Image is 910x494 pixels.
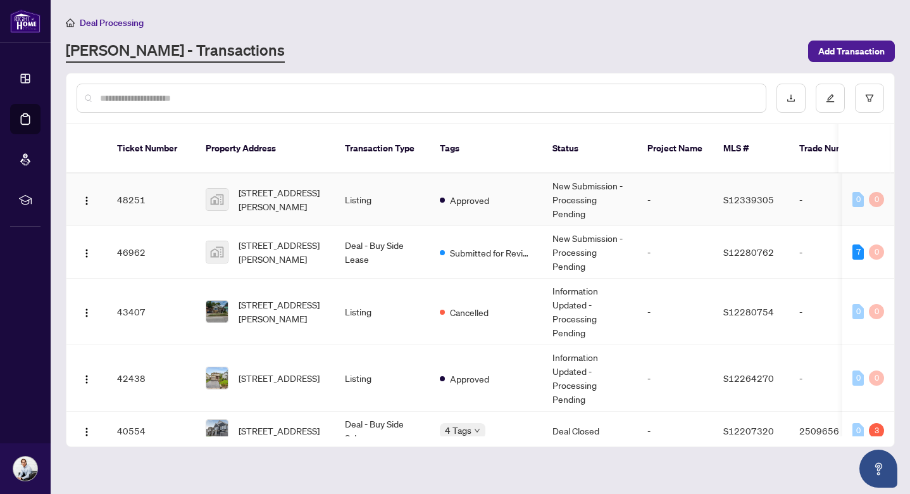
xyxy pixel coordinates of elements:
img: Profile Icon [13,457,37,481]
span: download [787,94,795,103]
span: S12264270 [723,372,774,384]
td: - [789,226,878,279]
td: - [637,345,713,412]
td: Deal - Buy Side Lease [335,226,430,279]
span: [STREET_ADDRESS][PERSON_NAME] [239,238,325,266]
button: Add Transaction [808,41,895,62]
td: Information Updated - Processing Pending [542,279,637,345]
button: Logo [77,368,97,388]
td: - [789,345,878,412]
button: filter [855,84,884,113]
td: Deal - Buy Side Sale [335,412,430,450]
button: Logo [77,242,97,262]
th: Property Address [196,124,335,174]
td: - [637,226,713,279]
td: - [637,412,713,450]
button: Logo [77,189,97,210]
td: Listing [335,345,430,412]
td: - [789,279,878,345]
img: thumbnail-img [206,367,228,389]
div: 0 [869,304,884,319]
span: [STREET_ADDRESS][PERSON_NAME] [239,298,325,326]
td: Information Updated - Processing Pending [542,345,637,412]
button: edit [816,84,845,113]
div: 3 [869,423,884,438]
button: Logo [77,301,97,322]
th: Trade Number [789,124,878,174]
div: 0 [852,423,864,438]
td: 43407 [107,279,196,345]
td: New Submission - Processing Pending [542,226,637,279]
span: down [474,427,480,434]
div: 7 [852,244,864,260]
img: thumbnail-img [206,189,228,210]
a: [PERSON_NAME] - Transactions [66,40,285,63]
img: thumbnail-img [206,301,228,322]
span: S12207320 [723,425,774,436]
span: home [66,18,75,27]
span: [STREET_ADDRESS] [239,424,320,438]
th: Ticket Number [107,124,196,174]
span: Cancelled [450,305,489,319]
button: Open asap [859,450,897,488]
button: download [776,84,806,113]
td: New Submission - Processing Pending [542,174,637,226]
div: 0 [869,244,884,260]
td: - [637,174,713,226]
td: 2509656 [789,412,878,450]
td: 46962 [107,226,196,279]
span: S12280762 [723,246,774,258]
td: 42438 [107,345,196,412]
td: - [637,279,713,345]
td: 40554 [107,412,196,450]
img: logo [10,9,41,33]
img: Logo [82,196,92,206]
div: 0 [852,370,864,386]
th: Project Name [637,124,713,174]
span: Approved [450,193,489,207]
img: Logo [82,427,92,437]
img: Logo [82,248,92,258]
img: thumbnail-img [206,241,228,263]
span: S12280754 [723,306,774,317]
img: Logo [82,308,92,318]
th: Transaction Type [335,124,430,174]
th: Status [542,124,637,174]
div: 0 [852,192,864,207]
th: Tags [430,124,542,174]
div: 0 [852,304,864,319]
span: S12339305 [723,194,774,205]
div: 0 [869,370,884,386]
span: 4 Tags [445,423,471,438]
span: edit [826,94,835,103]
img: Logo [82,374,92,384]
td: Listing [335,174,430,226]
td: - [789,174,878,226]
span: [STREET_ADDRESS] [239,371,320,385]
td: Deal Closed [542,412,637,450]
button: Logo [77,421,97,441]
span: [STREET_ADDRESS][PERSON_NAME] [239,186,325,213]
td: 48251 [107,174,196,226]
span: filter [865,94,874,103]
img: thumbnail-img [206,420,228,441]
div: 0 [869,192,884,207]
th: MLS # [713,124,789,174]
span: Approved [450,372,489,386]
span: Add Transaction [818,41,885,61]
span: Deal Processing [80,17,144,28]
span: Submitted for Review [450,246,532,260]
td: Listing [335,279,430,345]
